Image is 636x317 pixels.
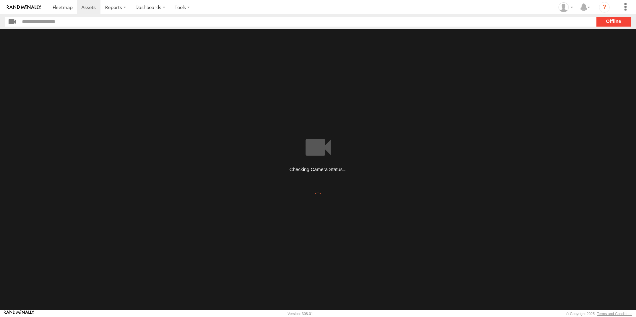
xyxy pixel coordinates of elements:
a: Terms and Conditions [597,312,632,316]
a: Visit our Website [4,310,34,317]
i: ? [599,2,610,13]
div: Version: 308.01 [288,312,313,316]
div: © Copyright 2025 - [566,312,632,316]
img: rand-logo.svg [7,5,41,10]
div: Ed Pruneda [556,2,575,12]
